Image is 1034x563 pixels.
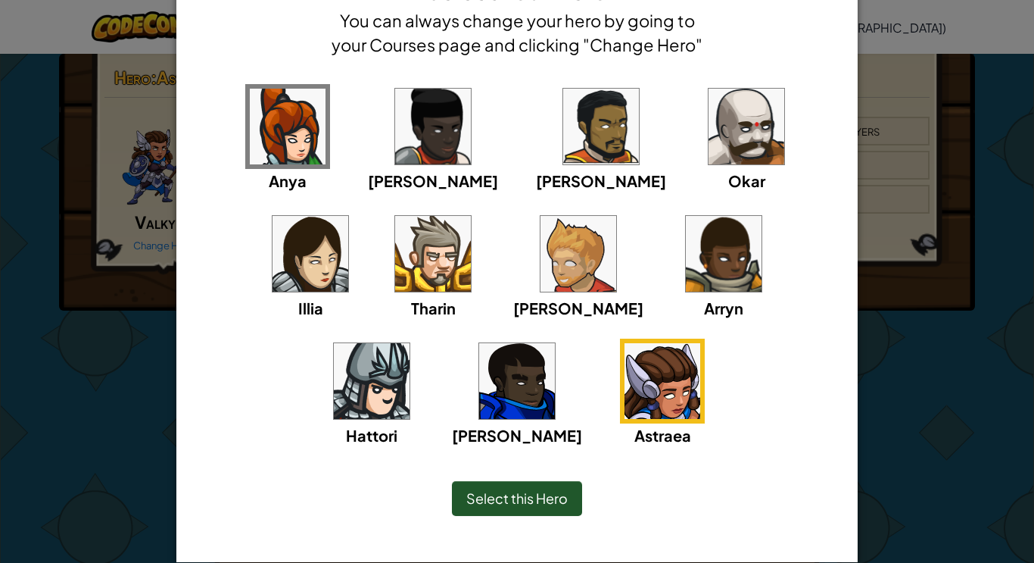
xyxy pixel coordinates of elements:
[452,426,582,445] span: [PERSON_NAME]
[269,171,307,190] span: Anya
[328,8,706,57] h4: You can always change your hero by going to your Courses page and clicking "Change Hero"
[563,89,639,164] img: portrait.png
[250,89,325,164] img: portrait.png
[334,343,410,419] img: portrait.png
[704,299,743,317] span: Arryn
[273,216,348,292] img: portrait.png
[411,299,456,317] span: Tharin
[624,343,700,419] img: portrait.png
[686,216,761,292] img: portrait.png
[368,171,498,190] span: [PERSON_NAME]
[728,171,765,190] span: Okar
[298,299,323,317] span: Illia
[536,171,666,190] span: [PERSON_NAME]
[466,489,568,507] span: Select this Hero
[513,299,643,317] span: [PERSON_NAME]
[395,216,471,292] img: portrait.png
[395,89,471,164] img: portrait.png
[634,426,691,445] span: Astraea
[709,89,784,164] img: portrait.png
[346,426,397,445] span: Hattori
[540,216,616,292] img: portrait.png
[479,343,555,419] img: portrait.png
